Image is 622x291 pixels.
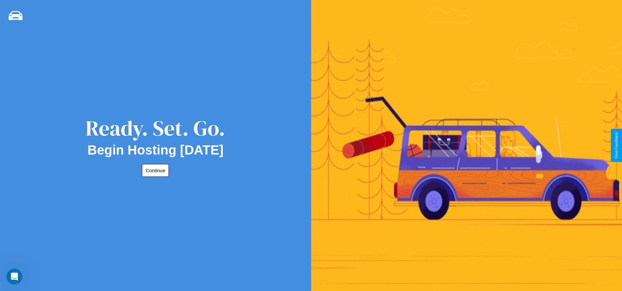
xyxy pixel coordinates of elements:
div: Ready. Set. Go. [86,114,225,143]
iframe: Intercom live chat [7,269,22,284]
div: Give Feedback [614,132,619,159]
button: Continue [142,164,169,177]
h2: Begin Hosting [DATE] [88,143,224,157]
